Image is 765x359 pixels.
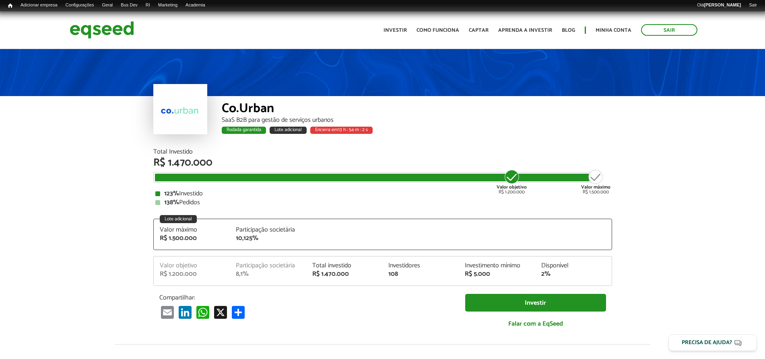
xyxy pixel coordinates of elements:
[312,263,377,269] div: Total investido
[312,271,377,277] div: R$ 1.470.000
[159,306,175,319] a: Email
[310,127,373,134] div: Encerra em
[98,2,117,8] a: Geral
[154,2,181,8] a: Marketing
[70,19,134,41] img: EqSeed
[541,271,606,277] div: 2%
[181,2,209,8] a: Academia
[497,169,527,195] div: R$ 1.200.000
[142,2,154,8] a: RI
[417,28,459,33] a: Como funciona
[222,127,266,134] div: Rodada garantida
[230,306,246,319] a: Compartilhar
[222,102,612,117] div: Co.Urban
[704,2,741,7] strong: [PERSON_NAME]
[384,28,407,33] a: Investir
[160,263,224,269] div: Valor objetivo
[160,271,224,277] div: R$ 1.200.000
[581,169,610,195] div: R$ 1.500.000
[596,28,631,33] a: Minha conta
[465,316,606,332] a: Falar com a EqSeed
[155,191,610,197] div: Investido
[164,197,179,208] strong: 138%
[159,294,453,302] p: Compartilhar:
[153,158,612,168] div: R$ 1.470.000
[153,149,612,155] div: Total Investido
[160,235,224,242] div: R$ 1.500.000
[465,263,529,269] div: Investimento mínimo
[498,28,552,33] a: Aprenda a investir
[236,263,300,269] div: Participação societária
[236,271,300,277] div: 8,1%
[388,263,453,269] div: Investidores
[236,235,300,242] div: 10,125%
[62,2,98,8] a: Configurações
[745,2,761,8] a: Sair
[236,227,300,233] div: Participação societária
[693,2,745,8] a: Olá[PERSON_NAME]
[581,183,610,191] strong: Valor máximo
[177,306,193,319] a: LinkedIn
[641,24,697,36] a: Sair
[465,294,606,312] a: Investir
[222,117,612,123] div: SaaS B2B para gestão de serviços urbanos
[8,3,12,8] span: Início
[155,199,610,206] div: Pedidos
[160,215,197,223] div: Lote adicional
[465,271,529,277] div: R$ 5.000
[164,188,179,199] strong: 123%
[160,227,224,233] div: Valor máximo
[16,2,62,8] a: Adicionar empresa
[338,126,368,133] span: 13 h : 54 m : 2 s
[212,306,229,319] a: X
[497,183,527,191] strong: Valor objetivo
[270,127,307,134] div: Lote adicional
[117,2,142,8] a: Bus Dev
[195,306,211,319] a: WhatsApp
[541,263,606,269] div: Disponível
[4,2,16,10] a: Início
[562,28,575,33] a: Blog
[469,28,489,33] a: Captar
[388,271,453,277] div: 108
